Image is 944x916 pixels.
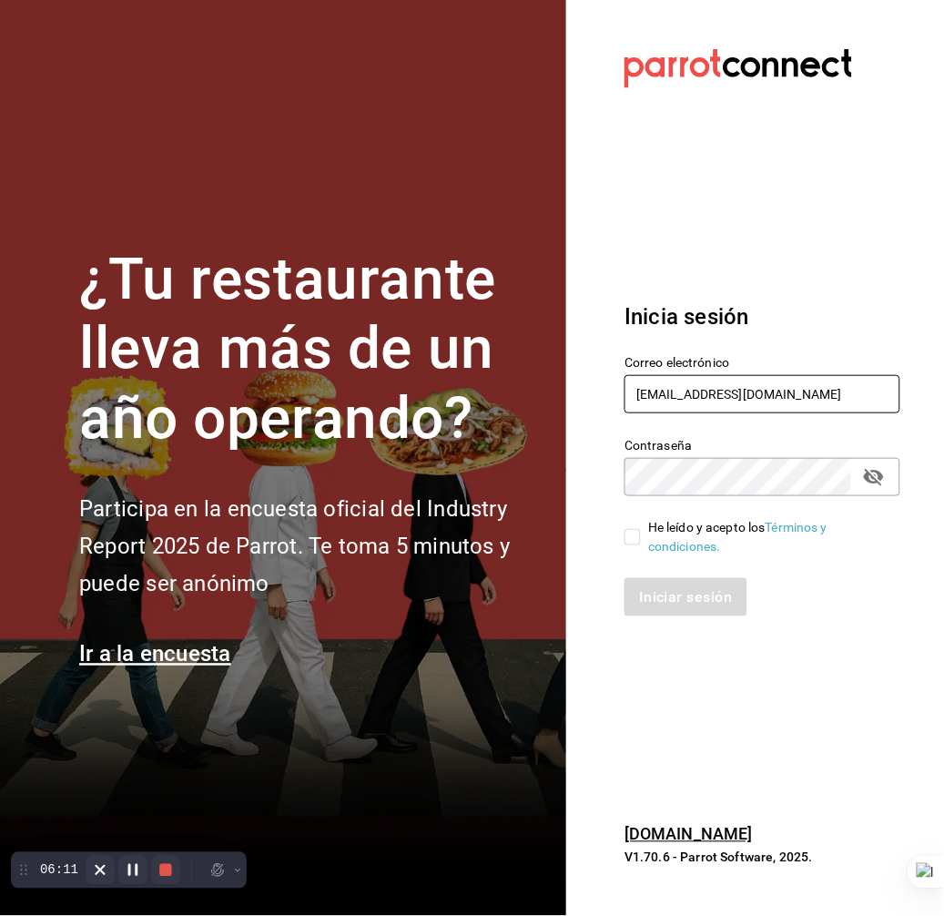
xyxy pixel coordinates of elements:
[624,356,900,369] label: Correo electrónico
[624,375,900,413] input: Ingresa tu correo electrónico
[79,642,231,667] a: Ir a la encuesta
[79,245,544,454] h1: ¿Tu restaurante lleva más de un año operando?
[624,300,900,333] h3: Inicia sesión
[624,439,900,452] label: Contraseña
[79,491,544,602] h2: Participa en la encuesta oficial del Industry Report 2025 de Parrot. Te toma 5 minutos y puede se...
[624,825,753,844] a: [DOMAIN_NAME]
[648,520,827,554] a: Términos y condiciones.
[624,849,900,867] p: V1.70.6 - Parrot Software, 2025.
[648,518,886,556] div: He leído y acepto los
[858,462,889,493] button: passwordField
